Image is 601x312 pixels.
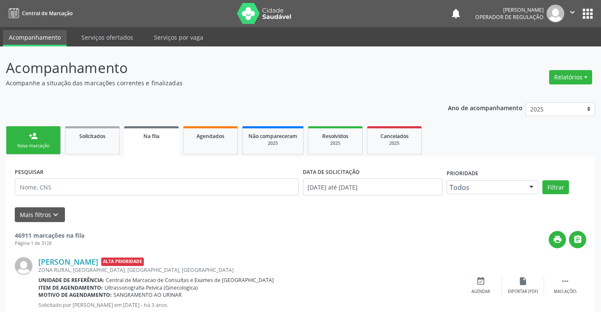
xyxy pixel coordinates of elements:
input: Nome, CNS [15,179,299,195]
button:  [564,5,580,22]
div: Exportar (PDF) [508,289,538,295]
i:  [568,8,577,17]
div: Mais ações [554,289,577,295]
div: 2025 [373,140,415,147]
i: print [553,235,562,244]
span: Todos [450,183,521,192]
div: ZONA RURAL, [GEOGRAPHIC_DATA], [GEOGRAPHIC_DATA], [GEOGRAPHIC_DATA] [38,266,460,274]
div: Agendar [472,289,490,295]
button: Mais filtroskeyboard_arrow_down [15,207,65,222]
button: apps [580,6,595,21]
span: Agendados [197,133,224,140]
label: Prioridade [447,167,478,180]
p: Ano de acompanhamento [448,102,523,113]
i:  [561,277,570,286]
button: Relatórios [549,70,592,84]
p: Solicitado por [PERSON_NAME] em [DATE] - há 3 anos [38,301,460,309]
span: Central de Marcação [22,10,73,17]
span: Resolvidos [322,133,348,140]
span: Central de Marcacao de Consultas e Exames de [GEOGRAPHIC_DATA] [106,277,274,284]
button: print [549,231,566,248]
label: PESQUISAR [15,165,43,179]
i: event_available [476,277,485,286]
i: keyboard_arrow_down [51,210,60,220]
div: Nova marcação [12,143,54,149]
b: Unidade de referência: [38,277,104,284]
b: Item de agendamento: [38,284,103,291]
img: img [15,257,32,275]
a: Serviços ofertados [75,30,139,45]
a: [PERSON_NAME] [38,257,98,266]
span: Na fila [143,133,159,140]
a: Acompanhamento [3,30,67,46]
input: Selecione um intervalo [303,179,442,195]
div: person_add [29,131,38,141]
strong: 46911 marcações na fila [15,231,84,239]
span: Ultrassonografia Pelvica (Ginecologica) [105,284,198,291]
div: 2025 [248,140,297,147]
i:  [573,235,582,244]
button: Filtrar [542,180,569,195]
div: [PERSON_NAME] [475,6,544,14]
p: Acompanhamento [6,57,418,79]
button: notifications [450,8,462,19]
b: Motivo de agendamento: [38,291,112,298]
i: insert_drive_file [518,277,528,286]
a: Central de Marcação [6,6,73,20]
button:  [569,231,586,248]
label: DATA DE SOLICITAÇÃO [303,165,360,179]
span: Cancelados [380,133,409,140]
span: Alta Prioridade [101,258,144,266]
img: img [547,5,564,22]
p: Acompanhe a situação das marcações correntes e finalizadas [6,79,418,87]
span: SANGRAMENTO AO URINAR [113,291,182,298]
div: 2025 [314,140,356,147]
span: Não compareceram [248,133,297,140]
a: Serviços por vaga [148,30,209,45]
span: Operador de regulação [475,14,544,21]
span: Solicitados [79,133,105,140]
div: Página 1 de 3128 [15,240,84,247]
